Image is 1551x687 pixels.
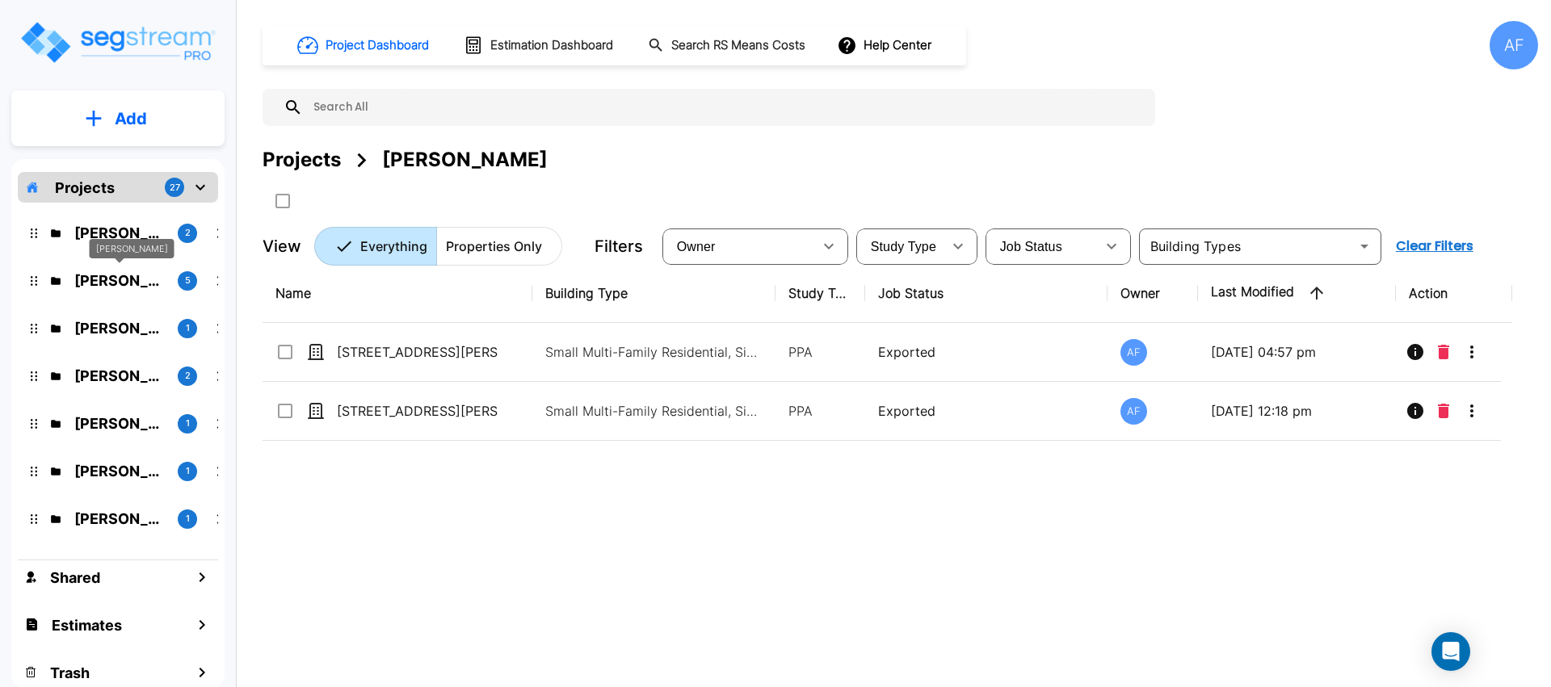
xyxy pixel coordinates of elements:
[55,177,115,199] p: Projects
[263,145,341,174] div: Projects
[1120,398,1147,425] div: AF
[677,240,716,253] span: Owner
[314,227,562,266] div: Platform
[1198,264,1396,323] th: Last Modified
[337,342,498,362] p: [STREET_ADDRESS][PERSON_NAME]
[303,89,1147,126] input: Search All
[1000,240,1062,253] span: Job Status
[1431,395,1456,427] button: Delete
[263,234,301,258] p: View
[74,270,165,291] p: Moshe Toiv
[19,19,216,65] img: Logo
[314,227,437,266] button: Everything
[871,240,936,253] span: Study Type
[52,614,122,636] h1: Estimates
[74,365,165,387] p: Kevin Van Beek
[878,401,1095,421] p: Exported
[74,413,165,434] p: Yiddy Tyrnauer
[1211,401,1383,421] p: [DATE] 12:18 pm
[185,369,191,383] p: 2
[457,28,622,62] button: Estimation Dashboard
[436,227,562,266] button: Properties Only
[1399,336,1431,368] button: Info
[185,274,191,287] p: 5
[1396,264,1513,323] th: Action
[74,508,165,530] p: Christopher Ballesteros
[595,234,643,258] p: Filters
[11,95,225,142] button: Add
[1431,632,1470,671] div: Open Intercom Messenger
[532,264,775,323] th: Building Type
[1144,235,1350,258] input: Building Types
[115,107,147,131] p: Add
[1108,264,1197,323] th: Owner
[186,512,190,526] p: 1
[878,342,1095,362] p: Exported
[186,417,190,430] p: 1
[834,30,938,61] button: Help Center
[788,401,852,421] p: PPA
[1389,230,1480,262] button: Clear Filters
[1431,336,1456,368] button: Delete
[186,321,190,335] p: 1
[170,181,180,195] p: 27
[788,342,852,362] p: PPA
[1211,342,1383,362] p: [DATE] 04:57 pm
[326,36,429,55] h1: Project Dashboard
[50,567,100,589] h1: Shared
[74,317,165,339] p: Joseph Yaakovzadeh
[641,30,814,61] button: Search RS Means Costs
[446,237,542,256] p: Properties Only
[74,460,165,482] p: Raizy Rosenblum
[291,27,438,63] button: Project Dashboard
[185,226,191,240] p: 2
[671,36,805,55] h1: Search RS Means Costs
[545,342,763,362] p: Small Multi-Family Residential, Single Family Home Site
[263,264,532,323] th: Name
[1456,395,1488,427] button: More-Options
[1490,21,1538,69] div: AF
[775,264,865,323] th: Study Type
[666,224,813,269] div: Select
[1399,395,1431,427] button: Info
[74,222,165,244] p: Shea Reinhold
[337,401,498,421] p: [STREET_ADDRESS][PERSON_NAME]
[989,224,1095,269] div: Select
[860,224,942,269] div: Select
[545,401,763,421] p: Small Multi-Family Residential, Single Family Home Site
[90,239,174,259] div: [PERSON_NAME]
[1120,339,1147,366] div: AF
[360,237,427,256] p: Everything
[1456,336,1488,368] button: More-Options
[490,36,613,55] h1: Estimation Dashboard
[267,185,299,217] button: SelectAll
[1353,235,1376,258] button: Open
[865,264,1108,323] th: Job Status
[186,464,190,478] p: 1
[382,145,548,174] div: [PERSON_NAME]
[50,662,90,684] h1: Trash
